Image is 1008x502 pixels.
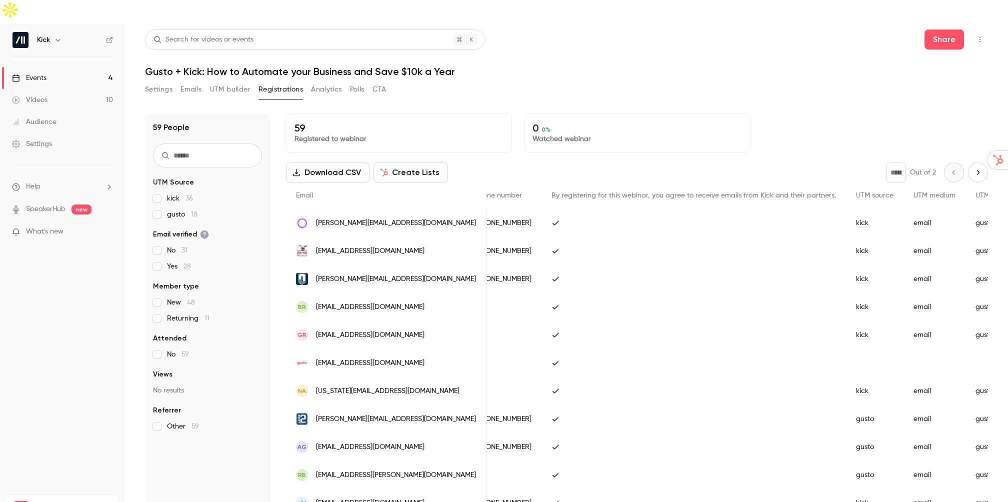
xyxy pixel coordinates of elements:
[12,95,47,105] div: Videos
[846,293,903,321] div: kick
[465,405,541,433] div: [PHONE_NUMBER]
[968,162,988,182] button: Next page
[846,433,903,461] div: gusto
[298,386,306,395] span: NA
[101,227,113,236] iframe: Noticeable Trigger
[210,81,250,97] button: UTM builder
[26,226,63,237] span: What's new
[903,293,965,321] div: email
[316,442,424,452] span: [EMAIL_ADDRESS][DOMAIN_NAME]
[903,433,965,461] div: email
[298,302,306,311] span: BR
[296,273,308,285] img: bonamark.com
[187,299,195,306] span: 48
[913,192,955,199] span: UTM medium
[316,358,424,368] span: [EMAIL_ADDRESS][DOMAIN_NAME]
[296,357,308,369] img: gusto.com
[296,217,308,229] img: letsimplify.com
[465,265,541,293] div: [PHONE_NUMBER]
[316,330,424,340] span: [EMAIL_ADDRESS][DOMAIN_NAME]
[924,29,964,49] button: Share
[153,385,262,395] p: No results
[167,421,199,431] span: Other
[296,413,308,425] img: layer2computers.com
[204,315,209,322] span: 11
[465,209,541,237] div: [PHONE_NUMBER]
[311,81,342,97] button: Analytics
[541,126,550,133] span: 0 %
[183,263,191,270] span: 28
[153,177,194,187] span: UTM Source
[294,122,503,134] p: 59
[903,237,965,265] div: email
[316,386,459,396] span: [US_STATE][EMAIL_ADDRESS][DOMAIN_NAME]
[12,32,28,48] img: Kick
[846,265,903,293] div: kick
[12,139,52,149] div: Settings
[26,181,40,192] span: Help
[910,167,936,177] p: Out of 2
[846,405,903,433] div: gusto
[903,405,965,433] div: email
[903,265,965,293] div: email
[373,162,448,182] button: Create Lists
[12,117,56,127] div: Audience
[297,442,306,451] span: AG
[181,351,189,358] span: 59
[167,297,195,307] span: New
[316,274,476,284] span: [PERSON_NAME][EMAIL_ADDRESS][DOMAIN_NAME]
[846,209,903,237] div: kick
[153,121,189,133] h1: 59 People
[181,247,187,254] span: 31
[316,218,476,228] span: [PERSON_NAME][EMAIL_ADDRESS][DOMAIN_NAME]
[316,414,476,424] span: [PERSON_NAME][EMAIL_ADDRESS][DOMAIN_NAME]
[903,321,965,349] div: email
[12,181,113,192] li: help-dropdown-opener
[180,81,201,97] button: Emails
[167,193,193,203] span: kick
[903,209,965,237] div: email
[286,162,369,182] button: Download CSV
[856,192,893,199] span: UTM source
[296,192,313,199] span: Email
[167,261,191,271] span: Yes
[153,177,262,431] section: facet-groups
[316,470,476,480] span: [EMAIL_ADDRESS][PERSON_NAME][DOMAIN_NAME]
[296,245,308,257] img: jbartolo.com
[903,461,965,489] div: email
[153,405,181,415] span: Referrer
[167,349,189,359] span: No
[297,330,306,339] span: GR
[532,122,741,134] p: 0
[37,35,50,45] h6: Kick
[145,81,172,97] button: Settings
[71,204,91,214] span: new
[298,470,306,479] span: RB
[153,34,253,45] div: Search for videos or events
[465,433,541,461] div: [PHONE_NUMBER]
[258,81,303,97] button: Registrations
[846,377,903,405] div: kick
[167,245,187,255] span: No
[372,81,386,97] button: CTA
[350,81,364,97] button: Polls
[191,211,197,218] span: 18
[551,192,836,199] span: By registering for this webinar, you agree to receive emails from Kick and their partners.
[846,237,903,265] div: kick
[185,195,193,202] span: 36
[846,461,903,489] div: gusto
[153,281,199,291] span: Member type
[316,302,424,312] span: [EMAIL_ADDRESS][DOMAIN_NAME]
[145,65,988,77] h1: Gusto + Kick: How to Automate your Business and Save $10k a Year
[465,237,541,265] div: [PHONE_NUMBER]
[153,333,186,343] span: Attended
[191,423,199,430] span: 59
[903,377,965,405] div: email
[167,209,197,219] span: gusto
[167,313,209,323] span: Returning
[153,369,172,379] span: Views
[532,134,741,144] p: Watched webinar
[153,229,209,239] span: Email verified
[26,204,65,214] a: SpeakerHub
[475,192,522,199] span: Phone number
